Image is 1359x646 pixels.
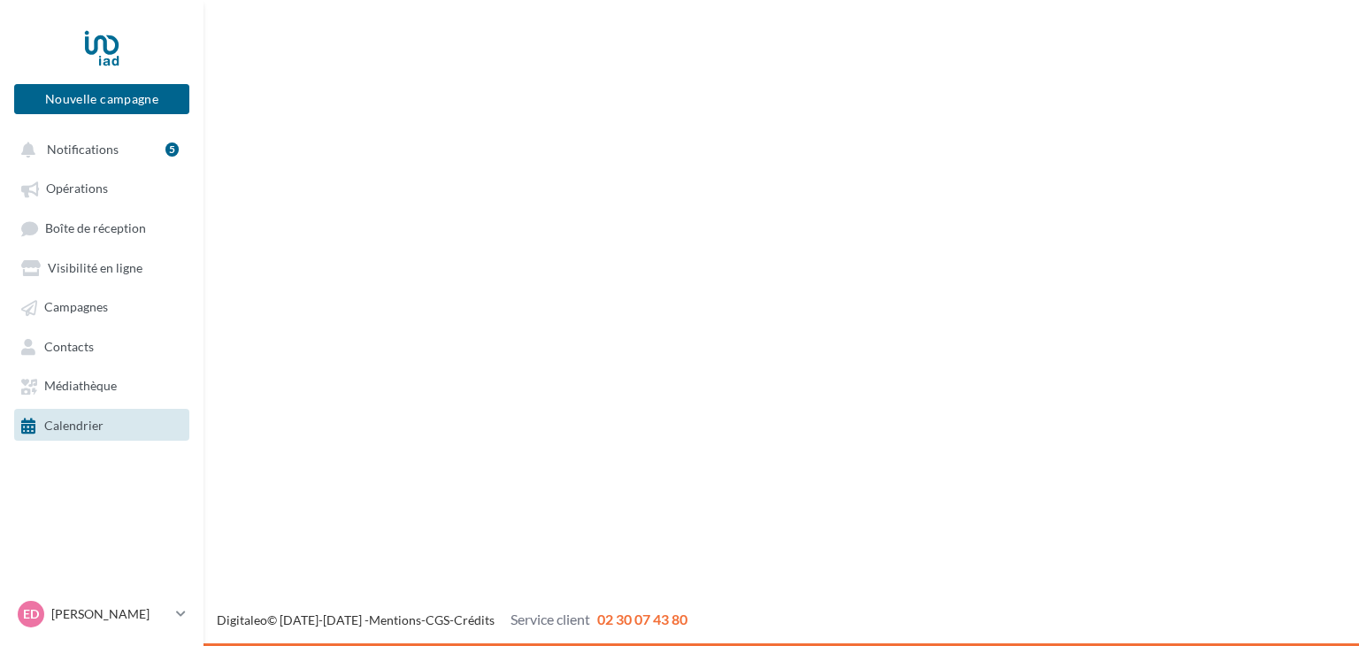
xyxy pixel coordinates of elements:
a: Opérations [11,172,193,204]
a: Mentions [369,612,421,627]
a: CGS [426,612,449,627]
a: Calendrier [11,409,193,441]
span: Opérations [46,181,108,196]
span: Médiathèque [44,379,117,394]
a: ED [PERSON_NAME] [14,597,189,631]
span: 02 30 07 43 80 [597,611,687,627]
a: Crédits [454,612,495,627]
span: Campagnes [44,300,108,315]
a: Campagnes [11,290,193,322]
p: [PERSON_NAME] [51,605,169,623]
span: ED [23,605,39,623]
span: Service client [511,611,590,627]
span: Notifications [47,142,119,157]
a: Médiathèque [11,369,193,401]
a: Digitaleo [217,612,267,627]
a: Visibilité en ligne [11,251,193,283]
span: Calendrier [44,418,104,433]
div: 5 [165,142,179,157]
span: Contacts [44,339,94,354]
span: © [DATE]-[DATE] - - - [217,612,687,627]
a: Boîte de réception [11,211,193,244]
a: Contacts [11,330,193,362]
button: Notifications 5 [11,133,186,165]
span: Boîte de réception [45,220,146,235]
span: Visibilité en ligne [48,260,142,275]
button: Nouvelle campagne [14,84,189,114]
